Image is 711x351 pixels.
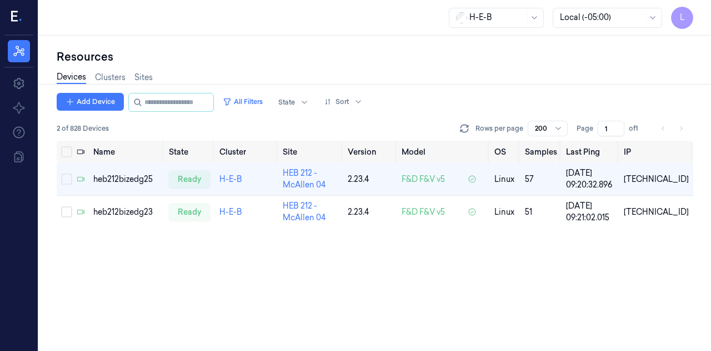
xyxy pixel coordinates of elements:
th: Cluster [215,141,278,163]
th: Site [278,141,343,163]
th: Model [397,141,490,163]
button: Add Device [57,93,124,111]
button: Select row [61,206,72,217]
div: 57 [525,174,557,185]
th: Version [343,141,397,163]
p: linux [494,174,516,185]
th: IP [619,141,693,163]
a: Clusters [95,72,126,83]
th: State [164,141,215,163]
a: H-E-B [219,207,242,217]
th: Name [89,141,164,163]
th: Last Ping [562,141,619,163]
div: [TECHNICAL_ID] [624,206,689,218]
span: Page [577,123,593,134]
span: F&D F&V v5 [402,206,445,218]
div: ready [169,170,211,188]
div: heb212bizedg23 [93,206,159,218]
div: [TECHNICAL_ID] [624,174,689,185]
a: HEB 212 - McAllen 04 [283,168,326,190]
span: 2 of 828 Devices [57,123,109,134]
a: Sites [134,72,153,83]
div: [DATE] 09:20:32.896 [566,167,615,191]
a: H-E-B [219,174,242,184]
th: Samples [520,141,562,163]
button: All Filters [218,93,267,111]
th: OS [490,141,520,163]
span: of 1 [629,123,647,134]
a: Devices [57,71,86,84]
nav: pagination [655,121,689,136]
button: L [671,7,693,29]
div: heb212bizedg25 [93,174,159,185]
button: Select row [61,174,72,185]
div: 2.23.4 [348,174,393,185]
button: Select all [61,146,72,157]
div: 51 [525,206,557,218]
span: F&D F&V v5 [402,174,445,185]
p: linux [494,206,516,218]
div: [DATE] 09:21:02.015 [566,200,615,224]
p: Rows per page [475,123,523,134]
a: HEB 212 - McAllen 04 [283,201,326,223]
div: ready [169,203,211,221]
div: Resources [57,49,693,65]
div: 2.23.4 [348,206,393,218]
